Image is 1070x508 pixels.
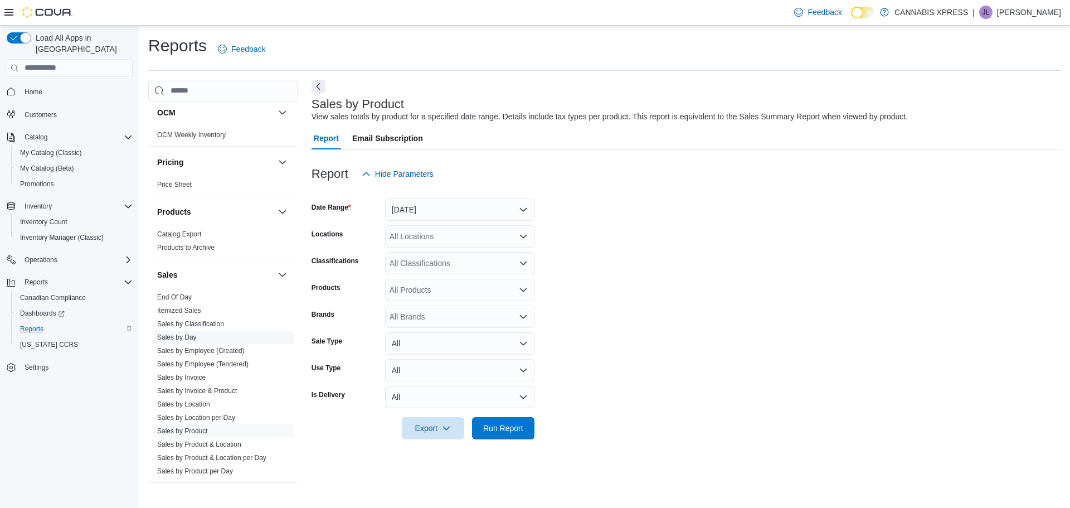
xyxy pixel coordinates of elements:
span: Run Report [483,423,523,434]
span: Washington CCRS [16,338,133,351]
p: CANNABIS XPRESS [894,6,968,19]
a: Products to Archive [157,244,215,251]
h1: Reports [148,35,207,57]
a: End Of Day [157,293,192,301]
span: Report [314,127,339,149]
span: Inventory Count [16,215,133,229]
button: Open list of options [519,232,528,241]
a: OCM Weekly Inventory [157,131,226,139]
button: OCM [276,106,289,119]
h3: OCM [157,107,176,118]
a: Sales by Employee (Tendered) [157,360,249,368]
span: Inventory Manager (Classic) [16,231,133,244]
span: Settings [25,363,48,372]
a: Inventory Count [16,215,72,229]
button: My Catalog (Beta) [11,161,137,176]
button: [DATE] [385,199,534,221]
span: Feedback [808,7,842,18]
button: Pricing [276,156,289,169]
h3: Products [157,206,191,217]
span: Sales by Day [157,333,197,342]
span: Dashboards [16,307,133,320]
a: Sales by Location per Day [157,414,235,422]
div: OCM [148,128,298,146]
span: Operations [25,255,57,264]
span: Catalog Export [157,230,201,239]
span: Sales by Product per Day [157,467,233,476]
a: My Catalog (Beta) [16,162,79,175]
a: Sales by Classification [157,320,224,328]
span: Home [20,85,133,99]
span: My Catalog (Beta) [16,162,133,175]
button: Operations [2,252,137,268]
span: Sales by Product [157,427,208,436]
label: Locations [312,230,343,239]
a: Feedback [213,38,270,60]
span: Catalog [20,130,133,144]
span: Dashboards [20,309,65,318]
label: Brands [312,310,334,319]
span: My Catalog (Beta) [20,164,74,173]
button: Operations [20,253,62,267]
span: Sales by Invoice & Product [157,386,237,395]
button: Sales [276,268,289,282]
input: Dark Mode [851,7,874,18]
button: Run Report [472,417,534,439]
a: Price Sheet [157,181,192,188]
span: Reports [25,278,48,287]
a: Sales by Product & Location per Day [157,454,266,462]
button: Inventory [20,200,56,213]
span: Sales by Product & Location per Day [157,453,266,462]
span: [US_STATE] CCRS [20,340,78,349]
span: Promotions [20,180,54,188]
span: Settings [20,360,133,374]
button: Inventory Count [11,214,137,230]
button: Reports [11,321,137,337]
button: OCM [157,107,274,118]
span: Promotions [16,177,133,191]
span: Inventory [25,202,52,211]
span: Canadian Compliance [20,293,86,302]
button: Promotions [11,176,137,192]
button: Catalog [20,130,52,144]
span: Export [408,417,458,439]
button: Inventory [2,199,137,214]
a: Sales by Invoice [157,374,206,381]
div: Jodi LeBlanc [979,6,993,19]
a: Inventory Manager (Classic) [16,231,108,244]
span: Customers [25,110,57,119]
label: Sale Type [312,337,342,346]
button: Next [312,80,325,93]
button: Inventory Manager (Classic) [11,230,137,245]
span: Inventory [20,200,133,213]
span: Load All Apps in [GEOGRAPHIC_DATA] [31,32,133,55]
button: Sales [157,269,274,280]
h3: Sales by Product [312,98,404,111]
span: My Catalog (Classic) [20,148,82,157]
a: Sales by Location [157,400,210,408]
span: Catalog [25,133,47,142]
img: Cova [22,7,72,18]
span: Inventory Count [20,217,67,226]
button: Reports [2,274,137,290]
div: Pricing [148,178,298,196]
h3: Pricing [157,157,183,168]
h3: Report [312,167,348,181]
button: All [385,386,534,408]
button: Catalog [2,129,137,145]
a: Home [20,85,47,99]
div: Sales [148,291,298,482]
span: Sales by Location [157,400,210,409]
a: Dashboards [16,307,69,320]
span: Canadian Compliance [16,291,133,304]
a: Dashboards [11,306,137,321]
span: End Of Day [157,293,192,302]
h3: Sales [157,269,178,280]
span: Hide Parameters [375,168,434,180]
button: Settings [2,359,137,375]
span: Home [25,88,42,96]
span: Sales by Location per Day [157,413,235,422]
button: Hide Parameters [357,163,438,185]
span: Reports [20,275,133,289]
a: Settings [20,361,53,374]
